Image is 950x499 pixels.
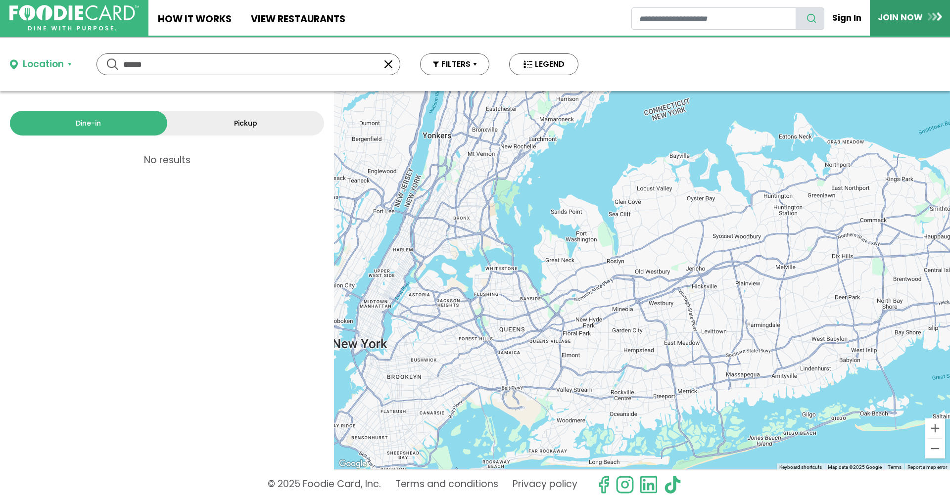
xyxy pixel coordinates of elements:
div: Location [23,57,64,72]
img: tiktok.svg [663,475,682,494]
a: Sign In [824,7,870,29]
a: Pickup [167,111,325,136]
img: FoodieCard; Eat, Drink, Save, Donate [9,5,139,31]
a: Terms and conditions [395,475,498,494]
button: search [796,7,824,30]
button: FILTERS [420,53,489,75]
button: Keyboard shortcuts [779,464,822,471]
button: Zoom out [925,439,945,458]
button: Location [10,57,72,72]
button: LEGEND [509,53,578,75]
button: Zoom in [925,418,945,438]
p: © 2025 Foodie Card, Inc. [268,475,381,494]
img: linkedin.svg [639,475,658,494]
a: Dine-in [10,111,167,136]
img: Google [336,457,369,470]
a: Terms [888,464,902,470]
a: Open this area in Google Maps (opens a new window) [336,457,369,470]
p: No results [2,155,332,165]
svg: check us out on facebook [594,475,613,494]
span: Map data ©2025 Google [828,464,882,470]
input: restaurant search [631,7,796,30]
a: Report a map error [907,464,947,470]
a: Privacy policy [513,475,577,494]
